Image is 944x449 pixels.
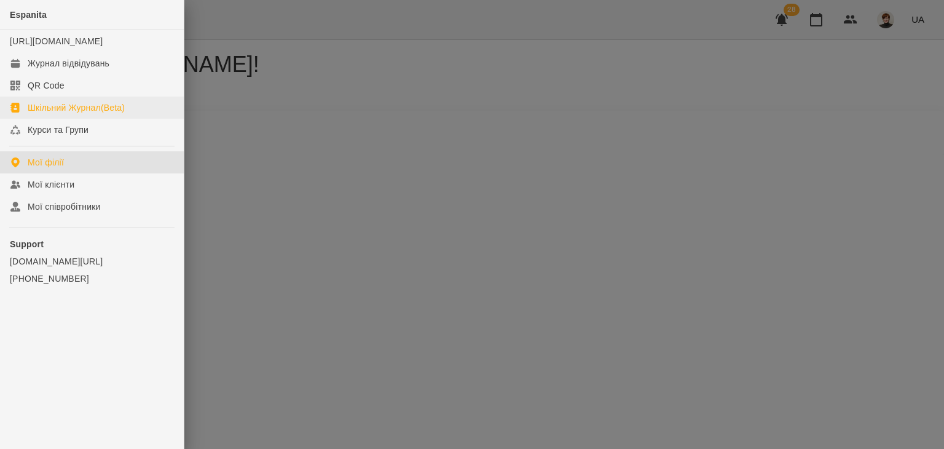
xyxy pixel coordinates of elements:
[28,156,64,169] div: Мої філії
[10,36,103,46] a: [URL][DOMAIN_NAME]
[28,79,65,92] div: QR Code
[28,101,125,114] div: Шкільний Журнал(Beta)
[10,10,47,20] span: Espanita
[10,238,174,250] p: Support
[28,124,88,136] div: Курси та Групи
[28,57,109,70] div: Журнал відвідувань
[28,201,101,213] div: Мої співробітники
[28,178,74,191] div: Мої клієнти
[10,255,174,268] a: [DOMAIN_NAME][URL]
[10,272,174,285] a: [PHONE_NUMBER]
